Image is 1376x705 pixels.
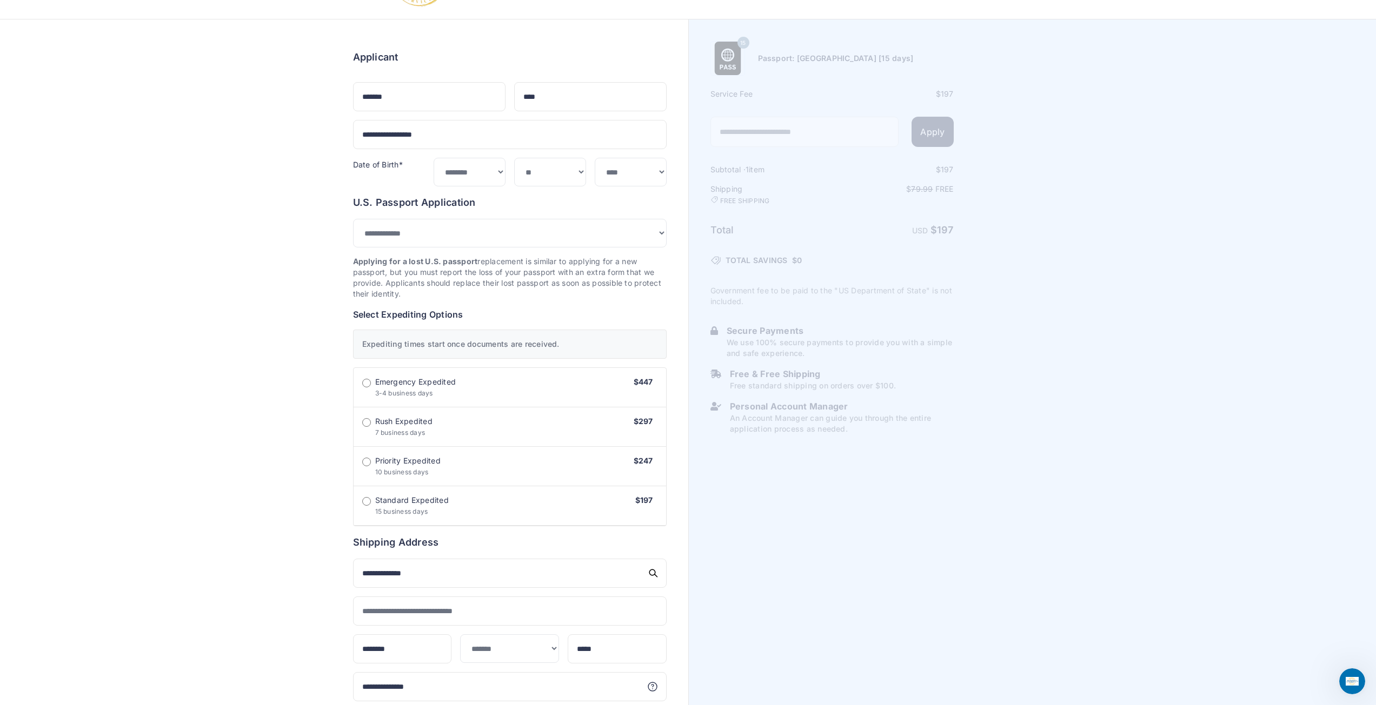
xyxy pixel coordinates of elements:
[833,164,954,175] div: $
[730,367,896,380] h6: Free & Free Shipping
[353,257,478,266] strong: Applying for a lost U.S. passport
[912,226,928,235] span: USD
[710,164,831,175] h6: Subtotal · item
[375,416,433,427] span: Rush Expedited
[727,324,954,337] h6: Secure Payments
[353,160,403,169] label: Date of Birth*
[375,468,429,476] span: 10 business days
[634,417,653,426] span: $297
[375,428,426,437] span: 7 business days
[730,380,896,391] p: Free standard shipping on orders over $100.
[353,256,667,299] p: replacement is similar to applying for a new passport, but you must report the loss of your passp...
[375,389,433,397] span: 3-4 business days
[353,535,667,550] h6: Shipping Address
[833,89,954,99] div: $
[647,681,658,692] svg: More information
[353,50,398,65] h6: Applicant
[792,255,802,266] span: $
[353,195,667,210] h6: U.S. Passport Application
[375,507,428,515] span: 15 business days
[353,330,667,359] div: Expediting times start once documents are received.
[912,117,953,147] button: Apply
[941,89,954,98] span: 197
[930,224,954,236] strong: $
[746,165,749,174] span: 1
[726,255,788,266] span: TOTAL SAVINGS
[935,184,954,193] span: Free
[710,89,831,99] h6: Service Fee
[375,377,456,387] span: Emergency Expedited
[937,224,954,236] span: 197
[634,456,653,465] span: $247
[730,400,954,413] h6: Personal Account Manager
[635,495,653,505] span: $197
[710,184,831,205] h6: Shipping
[941,165,954,174] span: 197
[710,285,954,307] p: Government fee to be paid to the "US Department of State" is not included.
[720,197,770,205] span: FREE SHIPPING
[634,377,653,386] span: $447
[740,36,746,50] span: 15
[375,455,441,466] span: Priority Expedited
[353,308,667,321] h6: Select Expediting Options
[911,184,933,193] span: 79.99
[710,223,831,238] h6: Total
[797,256,802,265] span: 0
[730,413,954,434] p: An Account Manager can guide you through the entire application process as needed.
[375,495,449,506] span: Standard Expedited
[727,337,954,359] p: We use 100% secure payments to provide you with a simple and safe experience.
[833,184,954,194] p: $
[711,42,744,75] img: Product Name
[758,53,914,64] h6: Passport: [GEOGRAPHIC_DATA] [15 days]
